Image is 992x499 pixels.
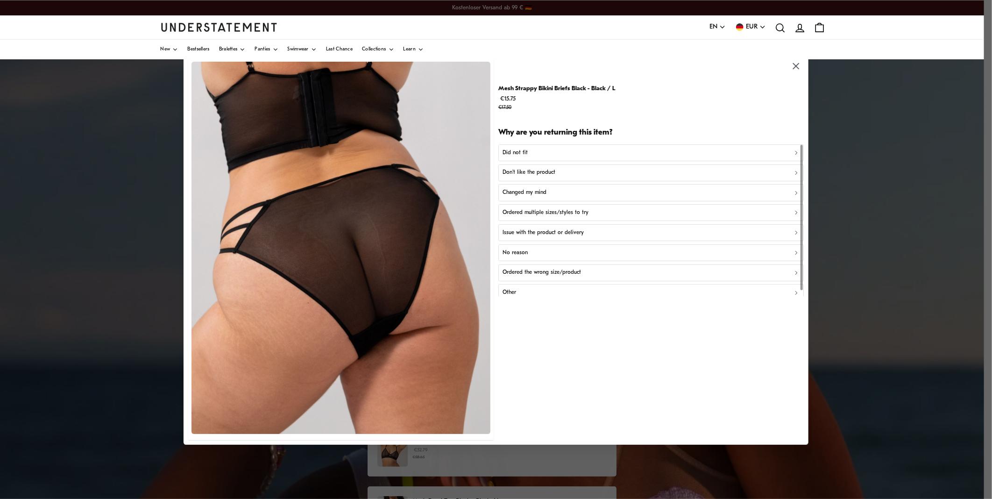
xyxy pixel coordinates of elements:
[498,244,803,261] button: No reason
[187,47,209,52] span: Bestsellers
[498,285,803,301] button: Other
[191,62,490,434] img: 93_475eda9a-c1e4-47a1-ba3d-33d145054be8.jpg
[503,269,581,278] p: Ordered the wrong size/product
[404,40,424,59] a: Learn
[288,40,317,59] a: Swimwear
[219,47,238,52] span: Bralettes
[503,169,555,178] p: Don't like the product
[503,249,528,257] p: No reason
[161,47,170,52] span: New
[404,47,416,52] span: Learn
[288,47,309,52] span: Swimwear
[326,47,353,52] span: Last Chance
[498,205,803,221] button: Ordered multiple sizes/styles to try
[503,149,528,157] p: Did not fit
[498,185,803,201] button: Changed my mind
[362,47,386,52] span: Collections
[255,47,270,52] span: Panties
[255,40,278,59] a: Panties
[503,289,516,298] p: Other
[498,164,803,181] button: Don't like the product
[498,94,616,113] p: €15.75
[498,128,803,138] h2: Why are you returning this item?
[187,40,209,59] a: Bestsellers
[498,106,511,111] strike: €17.50
[498,264,803,281] button: Ordered the wrong size/product
[326,40,353,59] a: Last Chance
[503,189,546,198] p: Changed my mind
[498,84,616,93] p: Mesh Strappy Bikini Briefs Black - Black / L
[161,23,277,31] a: Understatement Homepage
[735,22,766,32] button: EUR
[746,22,758,32] span: EUR
[710,22,718,32] span: EN
[498,144,803,161] button: Did not fit
[498,224,803,241] button: Issue with the product or delivery
[503,228,584,237] p: Issue with the product or delivery
[710,22,726,32] button: EN
[161,40,178,59] a: New
[503,208,588,217] p: Ordered multiple sizes/styles to try
[219,40,246,59] a: Bralettes
[362,40,394,59] a: Collections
